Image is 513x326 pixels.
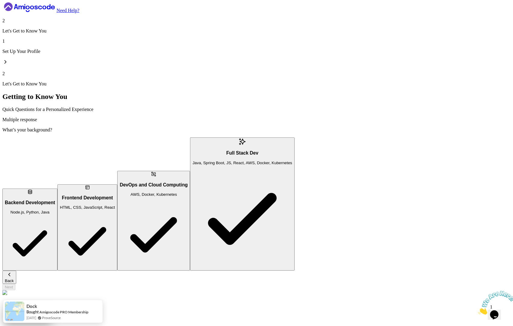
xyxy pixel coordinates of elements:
h3: DevOps and Cloud Computing [120,182,188,188]
p: Quick Questions for a Personalized Experience [2,107,511,112]
p: Let's Get to Know You [2,28,511,34]
a: ProveSource [42,315,61,320]
img: Chat attention grabber [2,2,40,26]
h3: Frontend Development [60,195,115,201]
p: AWS, Docker, Kubernetes [120,192,188,197]
p: Let's Get to Know You [2,81,511,87]
p: Node.js, Python, Java [5,210,55,214]
img: provesource social proof notification image [5,302,24,321]
a: Need Help? [57,8,79,13]
a: Amigoscode PRO Membership [39,310,88,314]
span: Multiple response [2,117,37,122]
div: Back [5,278,14,283]
button: Full Stack Dev [190,137,294,271]
p: What’s your background? [2,127,511,133]
span: Dock [26,304,37,309]
img: Amigoscode Dashboard [2,290,54,296]
button: Back [2,271,16,284]
h3: Full Stack Dev [192,150,292,156]
button: DevOps and Cloud Computing [117,171,190,271]
p: 2 [2,71,511,76]
h3: Backend Development [5,200,55,205]
div: Next [5,285,13,289]
p: Java, Spring Boot, JS, React, AWS, Docker, Kubernetes [192,161,292,165]
p: Set Up Your Profile [2,49,511,54]
h2: Getting to Know You [2,93,511,101]
a: Home link [2,8,57,13]
button: Next [2,284,15,290]
span: 1 [2,2,5,8]
span: [DATE] [26,315,36,320]
p: HTML, CSS, JavaScript, React [60,205,115,210]
button: Backend Development [2,189,57,271]
p: 1 [2,38,511,44]
iframe: chat widget [476,288,513,317]
button: Frontend Development [57,184,117,270]
p: 2 [2,18,511,23]
span: Bought [26,309,39,314]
